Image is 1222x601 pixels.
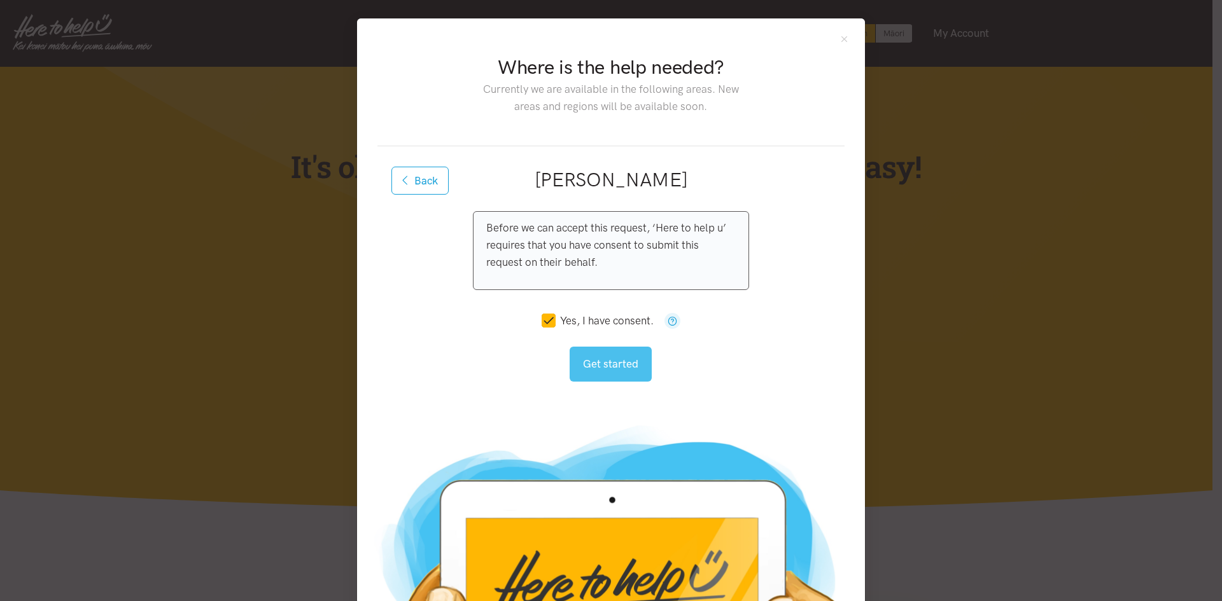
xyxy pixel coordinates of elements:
[486,219,735,272] p: Before we can accept this request, ‘Here to help u’ requires that you have consent to submit this...
[398,167,824,193] h2: [PERSON_NAME]
[570,347,652,382] button: Get started
[391,167,449,195] button: Back
[542,315,654,326] label: Yes, I have consent.
[473,54,748,81] h2: Where is the help needed?
[473,81,748,115] p: Currently we are available in the following areas. New areas and regions will be available soon.
[839,34,850,45] button: Close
